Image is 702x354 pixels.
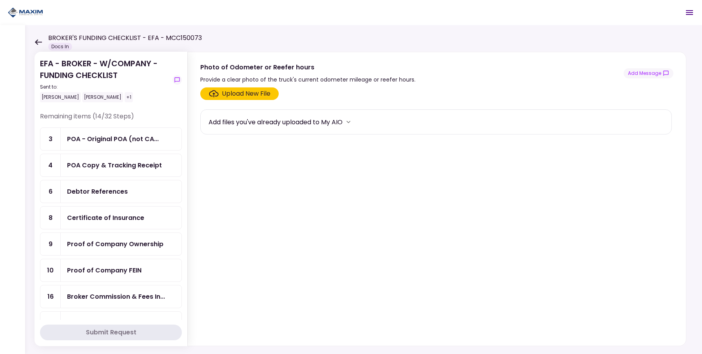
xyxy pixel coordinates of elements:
[67,265,141,275] div: Proof of Company FEIN
[125,92,133,102] div: +1
[40,128,61,150] div: 3
[40,259,182,282] a: 10Proof of Company FEIN
[680,3,699,22] button: Open menu
[40,206,182,229] a: 8Certificate of Insurance
[624,68,673,78] button: show-messages
[222,89,270,98] div: Upload New File
[40,311,182,334] a: 20Dealer GPS Installation Invoice
[67,318,156,328] div: Dealer GPS Installation Invoice
[67,187,128,196] div: Debtor References
[48,43,72,51] div: Docs In
[40,58,169,102] div: EFA - BROKER - W/COMPANY - FUNDING CHECKLIST
[40,154,182,177] a: 4POA Copy & Tracking Receipt
[48,33,202,43] h1: BROKER'S FUNDING CHECKLIST - EFA - MCC150073
[67,292,165,301] div: Broker Commission & Fees Invoice
[200,75,415,84] div: Provide a clear photo of the truck's current odometer mileage or reefer hours.
[187,52,686,346] div: Photo of Odometer or Reefer hoursProvide a clear photo of the truck's current odometer mileage or...
[67,239,163,249] div: Proof of Company Ownership
[40,154,61,176] div: 4
[40,312,61,334] div: 20
[67,160,162,170] div: POA Copy & Tracking Receipt
[172,75,182,85] button: show-messages
[40,233,61,255] div: 9
[200,62,415,72] div: Photo of Odometer or Reefer hours
[40,84,169,91] div: Sent to:
[40,207,61,229] div: 8
[40,259,61,281] div: 10
[200,87,279,100] span: Click here to upload the required document
[40,325,182,340] button: Submit Request
[67,134,159,144] div: POA - Original POA (not CA or GA) (Received in house)
[40,92,81,102] div: [PERSON_NAME]
[40,232,182,256] a: 9Proof of Company Ownership
[67,213,144,223] div: Certificate of Insurance
[40,127,182,151] a: 3POA - Original POA (not CA or GA) (Received in house)
[8,7,43,18] img: Partner icon
[40,180,61,203] div: 6
[40,285,182,308] a: 16Broker Commission & Fees Invoice
[40,112,182,127] div: Remaining items (14/32 Steps)
[343,116,354,128] button: more
[86,328,136,337] div: Submit Request
[40,180,182,203] a: 6Debtor References
[209,117,343,127] div: Add files you've already uploaded to My AIO
[82,92,123,102] div: [PERSON_NAME]
[40,285,61,308] div: 16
